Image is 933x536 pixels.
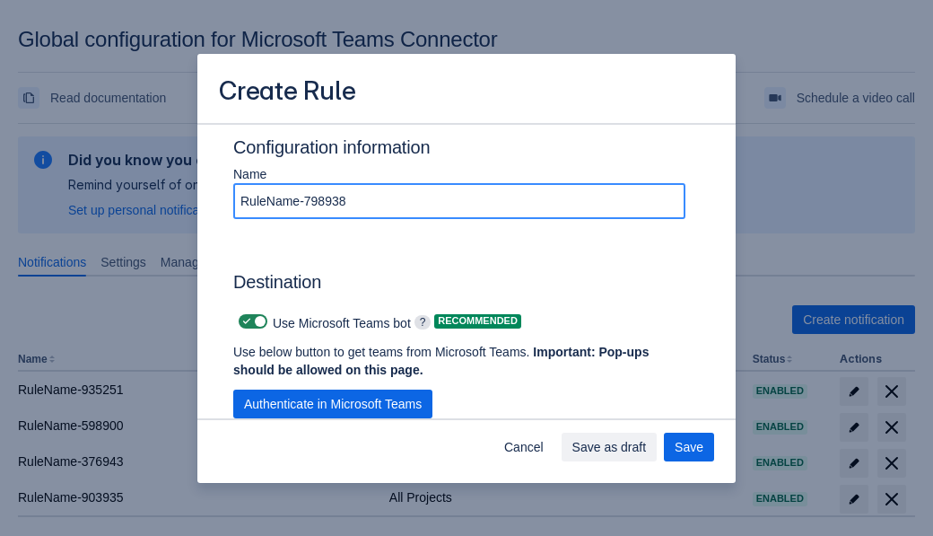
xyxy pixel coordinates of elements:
[233,390,432,418] button: Authenticate in Microsoft Teams
[233,165,685,183] p: Name
[572,433,647,461] span: Save as draft
[235,185,684,217] input: Please enter the name of the rule here
[434,316,521,326] span: Recommended
[233,271,685,300] h3: Destination
[219,75,356,110] h3: Create Rule
[233,309,411,334] div: Use Microsoft Teams bot
[233,343,657,379] p: Use below button to get teams from Microsoft Teams.
[244,390,422,418] span: Authenticate in Microsoft Teams
[562,433,658,461] button: Save as draft
[493,433,554,461] button: Cancel
[233,136,700,165] h3: Configuration information
[197,123,736,420] div: Scrollable content
[414,315,432,330] span: ?
[664,433,714,461] button: Save
[675,433,703,461] span: Save
[504,433,544,461] span: Cancel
